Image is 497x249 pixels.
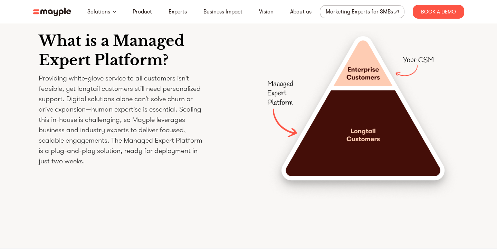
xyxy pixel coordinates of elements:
a: Experts [169,8,187,16]
div: Marketing Experts for SMBs [326,7,393,17]
a: About us [290,8,312,16]
a: Marketing Experts for SMBs [320,5,404,18]
a: Product [133,8,152,16]
p: Providing white-glove service to all customers isn’t feasible, yet longtail customers still need ... [39,73,204,166]
div: Book A Demo [413,5,464,19]
img: mayple-logo [33,8,71,16]
h1: What is a Managed Expert Platform? [39,31,235,70]
iframe: Chat Widget [373,169,497,249]
a: Business Impact [203,8,242,16]
img: arrow-down [113,11,116,13]
a: Vision [259,8,274,16]
a: Solutions [87,8,110,16]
